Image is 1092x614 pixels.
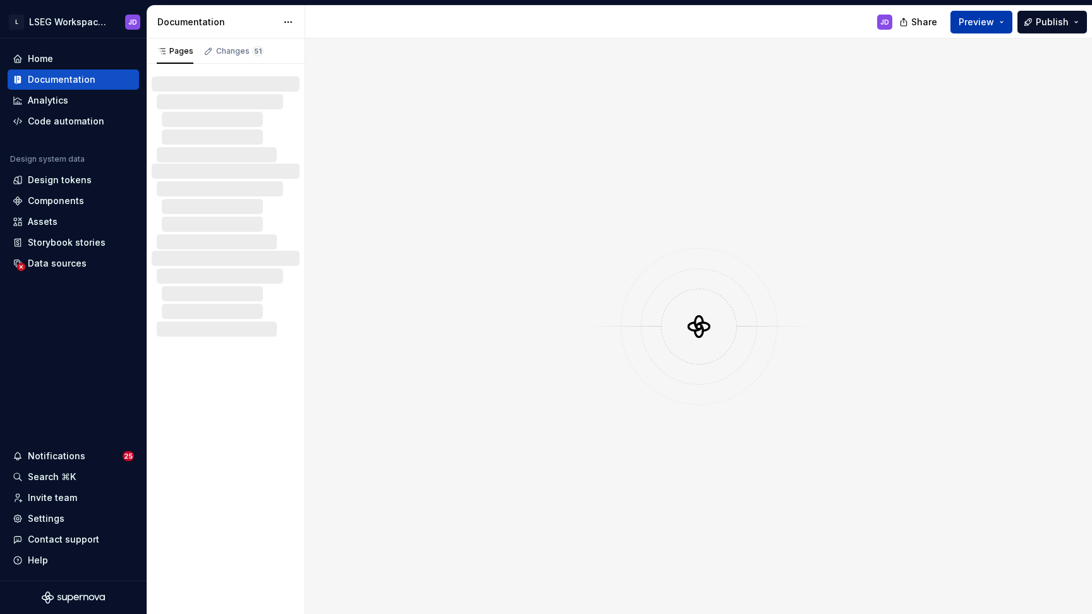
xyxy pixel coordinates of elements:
a: Code automation [8,111,139,131]
div: LSEG Workspace Design System [29,16,110,28]
span: 25 [123,451,134,461]
div: Home [28,52,53,65]
div: Design system data [10,154,85,164]
div: Analytics [28,94,68,107]
div: JD [880,17,889,27]
span: 51 [252,46,264,56]
a: Invite team [8,488,139,508]
button: Search ⌘K [8,467,139,487]
a: Data sources [8,253,139,274]
button: Contact support [8,529,139,550]
div: L [9,15,24,30]
a: Analytics [8,90,139,111]
button: Preview [950,11,1012,33]
div: Documentation [28,73,95,86]
button: Share [893,11,945,33]
div: Changes [216,46,264,56]
div: Data sources [28,257,87,270]
button: LLSEG Workspace Design SystemJD [3,8,144,35]
div: JD [128,17,137,27]
svg: Supernova Logo [42,591,105,604]
div: Help [28,554,48,567]
div: Contact support [28,533,99,546]
div: Invite team [28,491,77,504]
div: Code automation [28,115,104,128]
button: Help [8,550,139,570]
a: Settings [8,509,139,529]
div: Components [28,195,84,207]
div: Search ⌘K [28,471,76,483]
a: Home [8,49,139,69]
a: Documentation [8,69,139,90]
div: Settings [28,512,64,525]
a: Storybook stories [8,232,139,253]
span: Publish [1036,16,1069,28]
span: Share [911,16,937,28]
div: Pages [157,46,193,56]
div: Design tokens [28,174,92,186]
div: Assets [28,215,58,228]
div: Storybook stories [28,236,106,249]
div: Documentation [157,16,277,28]
a: Design tokens [8,170,139,190]
a: Components [8,191,139,211]
a: Assets [8,212,139,232]
span: Preview [959,16,994,28]
button: Notifications25 [8,446,139,466]
button: Publish [1017,11,1087,33]
div: Notifications [28,450,85,462]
